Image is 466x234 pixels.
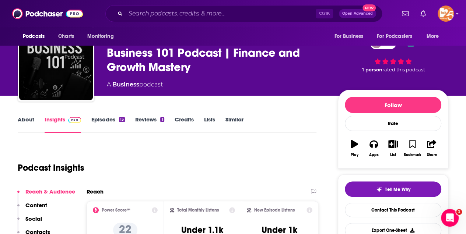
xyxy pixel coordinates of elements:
span: For Podcasters [377,31,412,42]
button: Play [345,135,364,162]
a: Show notifications dropdown [399,7,411,20]
span: For Business [334,31,363,42]
button: tell me why sparkleTell Me Why [345,181,441,197]
span: Charts [58,31,74,42]
img: tell me why sparkle [376,187,382,192]
span: 1 person [362,67,382,72]
div: Rate [345,116,441,131]
div: 1 [160,117,164,122]
button: List [383,135,403,162]
span: Podcasts [23,31,45,42]
button: Reach & Audience [17,188,75,202]
button: Share [422,135,441,162]
h2: New Episode Listens [254,208,295,213]
a: InsightsPodchaser Pro [45,116,81,133]
span: rated this podcast [382,67,425,72]
a: About [18,116,34,133]
h2: Reach [87,188,104,195]
div: Search podcasts, credits, & more... [105,5,382,22]
button: Content [17,202,47,215]
button: open menu [82,29,123,43]
span: 1 [456,209,462,215]
span: New [362,4,376,11]
div: 15 [119,117,125,122]
p: Reach & Audience [25,188,75,195]
input: Search podcasts, credits, & more... [126,8,316,19]
img: Business 101 Podcast | Finance and Growth Mastery [19,26,93,100]
span: Ctrl K [316,9,333,18]
a: Show notifications dropdown [417,7,429,20]
button: Open AdvancedNew [339,9,376,18]
img: Podchaser Pro [68,117,81,123]
a: Similar [225,116,243,133]
span: Logged in as kerrifulks [438,6,454,22]
button: open menu [421,29,448,43]
img: User Profile [438,6,454,22]
button: open menu [329,29,372,43]
a: Charts [53,29,78,43]
a: Contact This Podcast [345,203,441,217]
p: Social [25,215,42,222]
span: Monitoring [87,31,113,42]
button: Apps [364,135,383,162]
div: Share [427,153,437,157]
a: Credits [175,116,194,133]
div: List [390,153,396,157]
div: A podcast [107,80,163,89]
div: 22 1 personrated this podcast [338,32,448,77]
a: Lists [204,116,215,133]
img: Podchaser - Follow, Share and Rate Podcasts [12,7,83,21]
p: Content [25,202,47,209]
div: Play [351,153,358,157]
button: Bookmark [403,135,422,162]
a: Reviews1 [135,116,164,133]
span: Open Advanced [342,12,373,15]
h1: Podcast Insights [18,162,84,173]
button: Follow [345,97,441,113]
a: Business [112,81,139,88]
h2: Power Score™ [102,208,130,213]
h2: Total Monthly Listens [177,208,219,213]
button: Social [17,215,42,229]
button: open menu [18,29,54,43]
div: Bookmark [404,153,421,157]
span: Tell Me Why [385,187,410,192]
a: Episodes15 [91,116,125,133]
button: open menu [372,29,423,43]
div: Apps [369,153,379,157]
span: More [427,31,439,42]
iframe: Intercom live chat [441,209,459,227]
button: Show profile menu [438,6,454,22]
